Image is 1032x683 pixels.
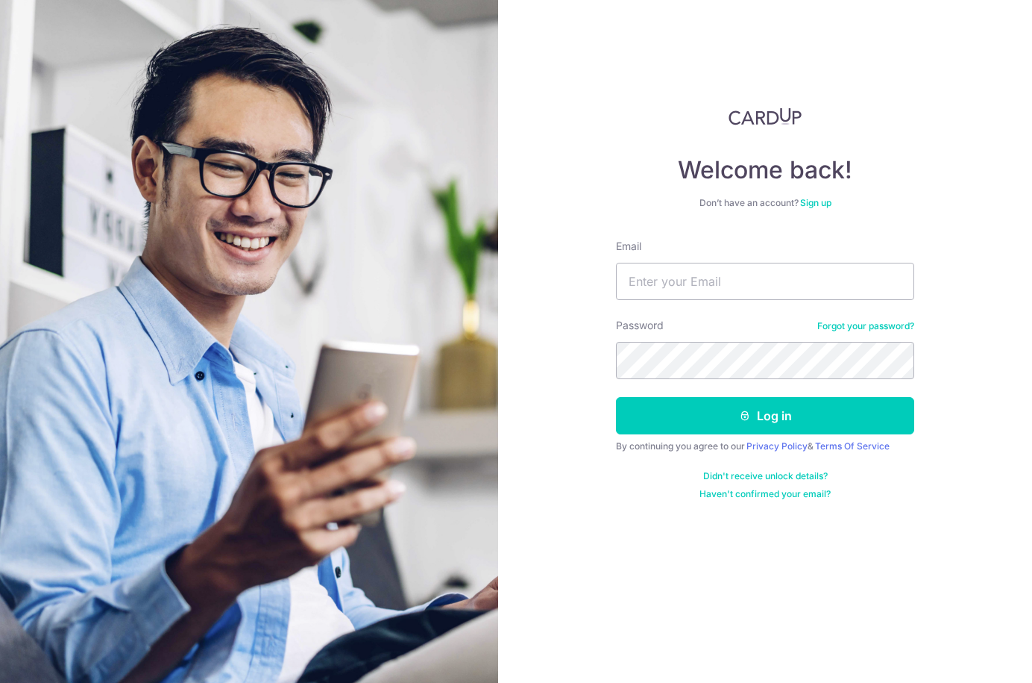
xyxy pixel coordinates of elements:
a: Sign up [800,197,831,208]
button: Log in [616,397,914,434]
label: Password [616,318,664,333]
input: Enter your Email [616,263,914,300]
h4: Welcome back! [616,155,914,185]
div: Don’t have an account? [616,197,914,209]
a: Forgot your password? [817,320,914,332]
div: By continuing you agree to our & [616,440,914,452]
a: Terms Of Service [815,440,890,452]
a: Didn't receive unlock details? [703,470,828,482]
a: Privacy Policy [746,440,808,452]
a: Haven't confirmed your email? [699,488,831,500]
label: Email [616,239,641,254]
img: CardUp Logo [729,107,802,125]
